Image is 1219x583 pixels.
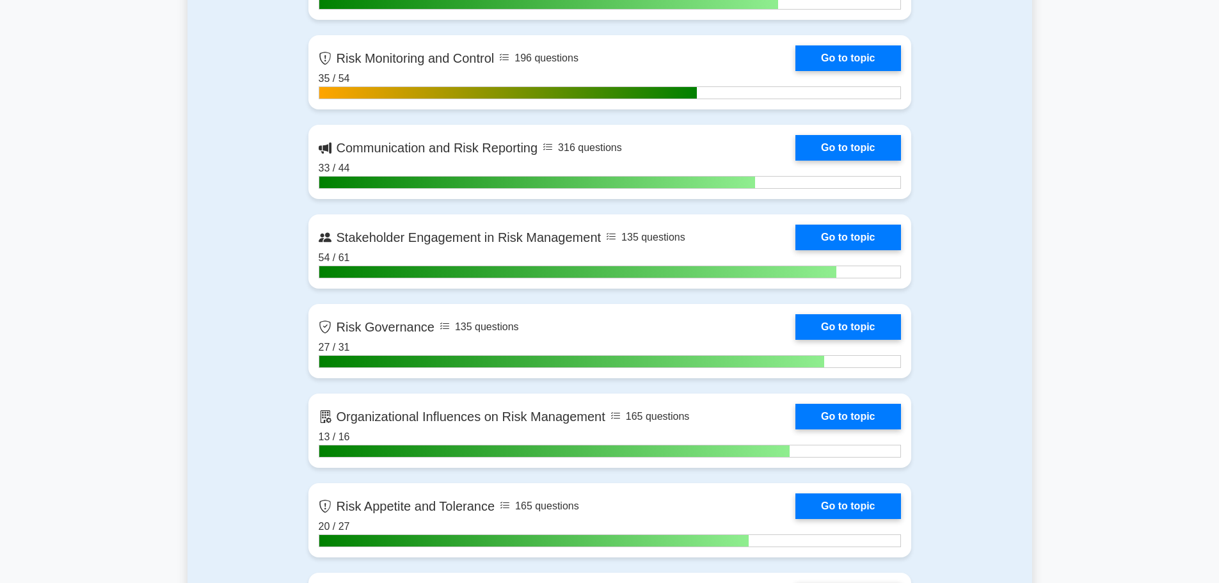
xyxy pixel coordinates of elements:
a: Go to topic [795,314,900,340]
a: Go to topic [795,493,900,519]
a: Go to topic [795,45,900,71]
a: Go to topic [795,135,900,161]
a: Go to topic [795,225,900,250]
a: Go to topic [795,404,900,429]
